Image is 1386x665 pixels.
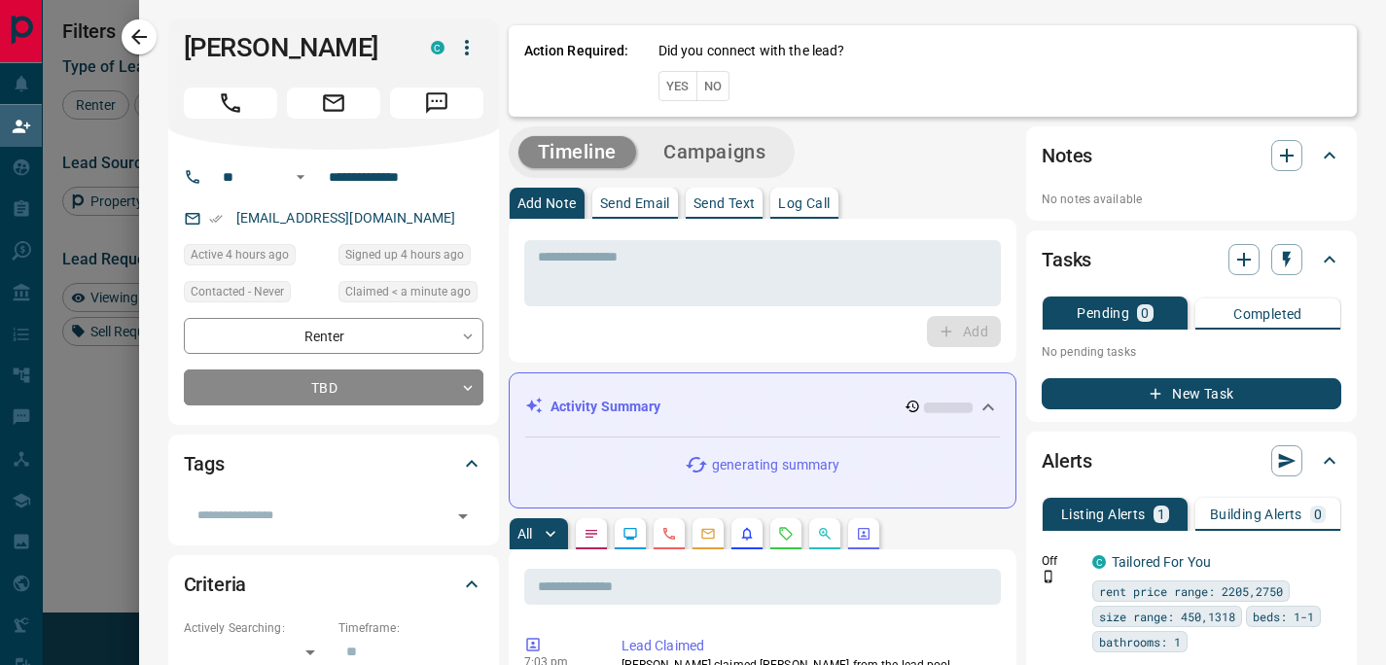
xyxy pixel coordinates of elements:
svg: Lead Browsing Activity [622,526,638,542]
div: Criteria [184,561,483,608]
p: All [517,527,533,541]
div: Tue Oct 14 2025 [184,244,329,271]
p: Off [1042,552,1081,570]
div: Alerts [1042,437,1341,484]
div: Tue Oct 14 2025 [338,281,483,308]
div: Tags [184,440,483,487]
span: Message [390,87,483,119]
p: Action Required: [524,41,629,101]
div: condos.ca [431,41,444,54]
div: Activity Summary [525,389,1001,425]
button: No [696,71,730,101]
svg: Push Notification Only [1042,570,1055,583]
button: Campaigns [644,136,785,168]
svg: Email Verified [209,212,223,226]
h2: Tags [184,448,225,479]
button: Open [449,503,477,530]
svg: Requests [778,526,794,542]
span: Call [184,87,277,119]
p: No notes available [1042,191,1341,208]
span: Active 4 hours ago [191,245,289,264]
span: size range: 450,1318 [1099,607,1235,626]
span: Email [287,87,380,119]
svg: Calls [661,526,677,542]
button: Yes [658,71,697,101]
p: Listing Alerts [1061,507,1146,521]
p: Add Note [517,196,577,210]
p: Pending [1077,306,1129,320]
p: Completed [1233,307,1302,321]
p: Lead Claimed [622,636,994,656]
h2: Criteria [184,569,247,600]
div: Tasks [1042,236,1341,283]
svg: Notes [584,526,599,542]
div: Notes [1042,132,1341,179]
button: New Task [1042,378,1341,409]
svg: Listing Alerts [739,526,755,542]
p: 0 [1314,507,1322,521]
p: 1 [1157,507,1165,521]
span: bathrooms: 1 [1099,632,1181,651]
div: Tue Oct 14 2025 [338,244,483,271]
span: Signed up 4 hours ago [345,245,464,264]
svg: Opportunities [817,526,833,542]
p: Actively Searching: [184,619,329,637]
p: Activity Summary [551,397,661,417]
span: rent price range: 2205,2750 [1099,581,1283,601]
button: Timeline [518,136,637,168]
div: condos.ca [1092,555,1106,569]
p: generating summary [712,455,839,475]
span: beds: 1-1 [1253,607,1314,626]
a: [EMAIL_ADDRESS][DOMAIN_NAME] [236,210,456,226]
p: No pending tasks [1042,337,1341,367]
svg: Emails [700,526,716,542]
p: Send Text [693,196,756,210]
svg: Agent Actions [856,526,871,542]
p: Timeframe: [338,619,483,637]
p: Log Call [778,196,830,210]
p: Did you connect with the lead? [658,41,845,61]
h1: [PERSON_NAME] [184,32,402,63]
h2: Alerts [1042,445,1092,476]
p: Send Email [600,196,670,210]
h2: Tasks [1042,244,1091,275]
div: TBD [184,369,483,405]
a: Tailored For You [1112,554,1211,570]
span: Contacted - Never [191,282,284,301]
p: 0 [1141,306,1149,320]
span: Claimed < a minute ago [345,282,471,301]
button: Open [289,165,312,189]
div: Renter [184,318,483,354]
p: Building Alerts [1210,507,1302,521]
h2: Notes [1042,140,1092,171]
